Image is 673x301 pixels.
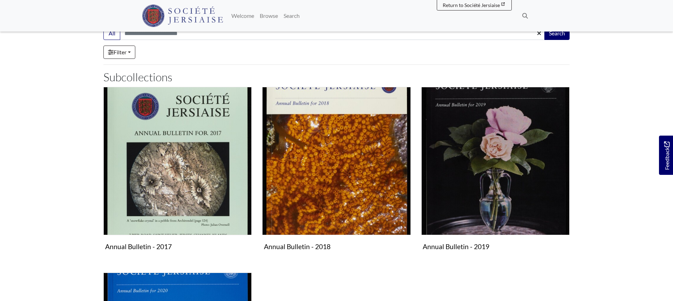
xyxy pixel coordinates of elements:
[229,9,257,23] a: Welcome
[103,70,570,84] h2: Subcollections
[103,87,252,235] img: Annual Bulletin - 2017
[257,9,281,23] a: Browse
[262,87,410,235] img: Annual Bulletin - 2018
[103,27,120,40] button: All
[98,87,257,264] div: Subcollection
[281,9,302,23] a: Search
[262,87,410,254] a: Annual Bulletin - 2018 Annual Bulletin - 2018
[421,87,570,254] a: Annual Bulletin - 2019 Annual Bulletin - 2019
[142,5,223,27] img: Société Jersiaise
[142,3,223,29] a: Société Jersiaise logo
[443,2,500,8] span: Return to Société Jersiaise
[662,141,671,170] span: Feedback
[544,27,570,40] button: Search
[416,87,575,264] div: Subcollection
[103,87,252,254] a: Annual Bulletin - 2017 Annual Bulletin - 2017
[421,87,570,235] img: Annual Bulletin - 2019
[257,87,416,264] div: Subcollection
[659,136,673,175] a: Would you like to provide feedback?
[103,46,135,59] a: Filter
[120,27,545,40] input: Search this collection...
